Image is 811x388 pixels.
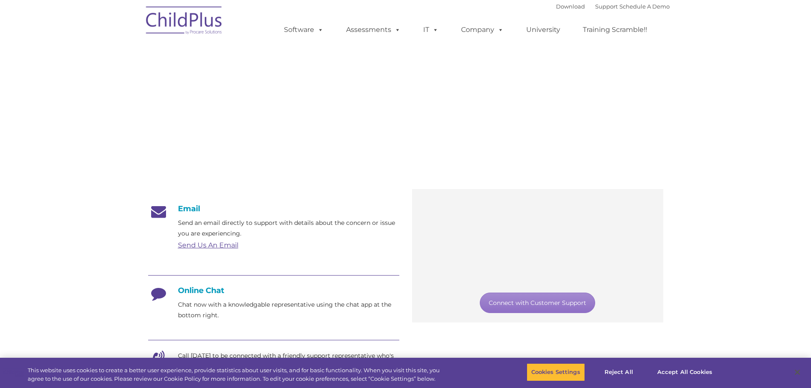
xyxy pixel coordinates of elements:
p: Chat now with a knowledgable representative using the chat app at the bottom right. [178,299,399,321]
a: University [518,21,569,38]
a: Company [453,21,512,38]
a: Training Scramble!! [574,21,656,38]
a: IT [415,21,447,38]
p: Call [DATE] to be connected with a friendly support representative who's eager to help. [178,351,399,372]
button: Close [788,363,807,382]
a: Assessments [338,21,409,38]
font: | [556,3,670,10]
h4: Email [148,204,399,213]
button: Accept All Cookies [653,363,717,381]
a: Software [275,21,332,38]
button: Reject All [592,363,645,381]
div: This website uses cookies to create a better user experience, provide statistics about user visit... [28,366,446,383]
h4: Online Chat [148,286,399,295]
a: Send Us An Email [178,241,238,249]
button: Cookies Settings [527,363,585,381]
img: ChildPlus by Procare Solutions [142,0,227,43]
a: Download [556,3,585,10]
a: Connect with Customer Support [480,293,595,313]
a: Schedule A Demo [619,3,670,10]
a: Support [595,3,618,10]
p: Send an email directly to support with details about the concern or issue you are experiencing. [178,218,399,239]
